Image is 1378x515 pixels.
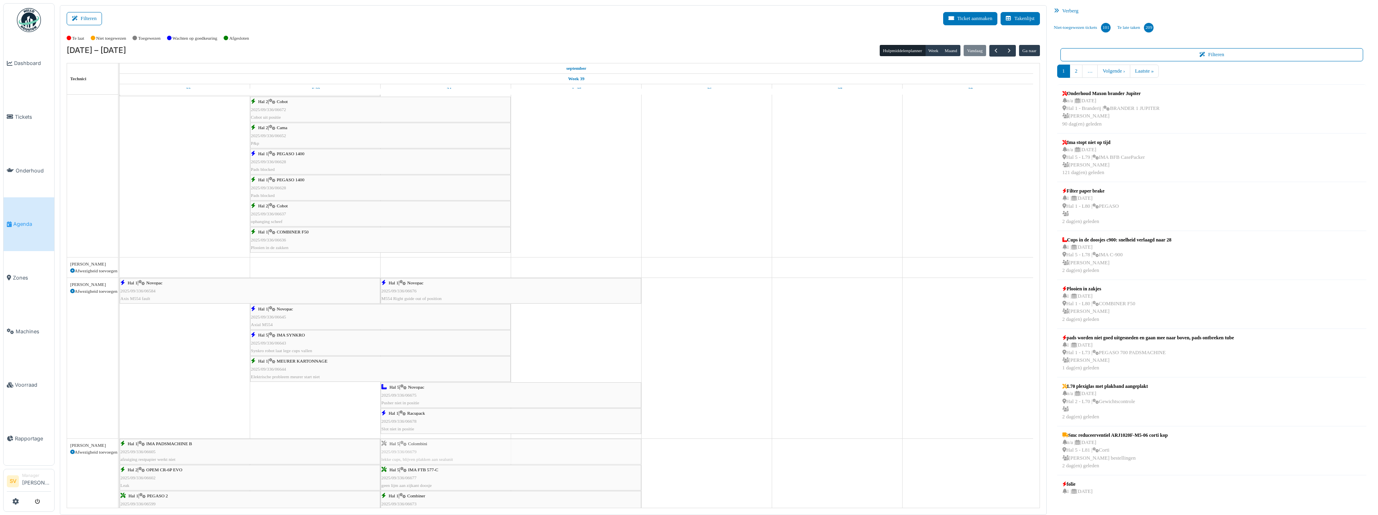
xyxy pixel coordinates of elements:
span: Onderhoud [16,167,51,174]
span: Leak [120,483,129,488]
div: | [120,279,379,302]
span: Novopac [408,385,424,389]
a: Niet-toegewezen tickets [1051,17,1114,39]
span: Novopac [146,280,162,285]
div: [PERSON_NAME] [70,261,115,268]
a: Filter paper brake 1 |[DATE] Hal 1 - L80 |PEGASO 2 dag(en) geleden [1060,185,1121,227]
a: Cups in de doosjes c900: snelheid verlaagd naar 28 1 |[DATE] Hal 5 - L78 |IMA C-900 [PERSON_NAME]... [1060,234,1174,276]
span: PEGASO 1400 [277,151,304,156]
span: Hal 2 [128,467,138,472]
li: [PERSON_NAME] [22,472,51,490]
a: 2 [1070,65,1082,78]
span: IMA SYNKRO [277,333,305,337]
div: | [120,440,379,463]
div: 1 | [DATE] Hal 5 - L78 | IMA C-900 [PERSON_NAME] 2 dag(en) geleden [1062,243,1172,274]
img: Badge_color-CXgf-gQk.svg [17,8,41,32]
span: Hal 5 [389,441,400,446]
div: n/a | [DATE] Hal 5 - L81 | Corti [PERSON_NAME] bestellingen 2 dag(en) geleden [1062,439,1168,470]
span: Hal 2 [258,99,268,104]
span: Hal 1 [128,280,138,285]
span: 2025/09/336/06677 [381,475,417,480]
a: Smc reduceerventiel ARJ1020F-M5-06 corti kop n/a |[DATE] Hal 5 - L81 |Corti [PERSON_NAME] bestell... [1060,430,1170,472]
span: Axis M554 fault [120,296,150,301]
span: Pads blocked [251,193,275,198]
label: Toegewezen [138,35,161,42]
button: Takenlijst [1001,12,1040,25]
div: Manager [22,472,51,479]
a: 26 september 2025 [700,84,713,94]
span: Novopac [277,306,293,311]
button: Volgende [1002,45,1015,57]
a: Te late taken [1114,17,1157,39]
a: Dashboard [4,36,54,90]
span: Hal 1 [389,493,399,498]
span: Hal 1 [389,280,399,285]
span: 2025/09/336/06676 [381,288,417,293]
span: Hal 2 [258,203,268,208]
span: Cama [277,125,287,130]
div: L70 plexiglas met plakband aangeplakt [1062,383,1148,390]
button: Ticket aanmaken [943,12,997,25]
span: Cobot uit positie [251,115,281,120]
li: SV [7,475,19,487]
div: | [381,383,640,407]
div: 1 | [DATE] Hal 1 - L80 | PEGASO 2 dag(en) geleden [1062,195,1119,225]
span: Hal 5 [389,385,400,389]
button: Vandaag [964,45,986,56]
span: Hal 5 [258,333,268,337]
span: 2025/09/336/06679 [381,449,417,454]
span: Axial M554 [251,322,273,327]
div: | [251,202,510,225]
span: Technici [70,76,86,81]
a: 25 september 2025 [569,84,583,94]
button: Vorige [989,45,1003,57]
a: 23 september 2025 [309,84,322,94]
span: 2025/09/336/06584 [120,288,156,293]
span: Plooien in de zakken [251,245,289,250]
a: Agenda [4,197,54,251]
div: | [381,279,640,302]
span: Machines [16,328,51,335]
div: folie [1062,481,1150,488]
span: Hal 1 [258,229,268,234]
button: Ga naar [1019,45,1040,56]
button: Week [925,45,942,56]
a: 24 september 2025 [438,84,453,94]
a: Laatste » [1130,65,1159,78]
span: 2025/09/336/06636 [251,237,286,242]
a: Zones [4,251,54,305]
span: Hal 2 [258,125,268,130]
div: Afwezigheid toevoegen [70,268,115,274]
div: 1 | [DATE] Hal 1 - L80 | COMBINER F50 [PERSON_NAME] 2 dag(en) geleden [1062,292,1135,323]
button: Maand [941,45,960,56]
span: 2025/09/336/06652 [251,133,286,138]
span: ophanging scheef [251,219,283,224]
nav: pager [1057,65,1367,84]
div: 101 [1101,23,1111,32]
span: MEURER KARTONNAGE [277,359,327,363]
span: Racupack [407,411,425,416]
span: 2025/09/336/06599 [120,501,156,506]
span: Hal 1 [258,151,268,156]
a: Ima stopt niet op tijd n/a |[DATE] Hal 5 - L79 |IMA BFB CasePacker [PERSON_NAME]121 dag(en) geleden [1060,137,1147,179]
span: Pusher niet in positie [381,400,419,405]
span: Hal 5 [389,467,400,472]
span: Hal 1 [258,359,268,363]
div: 1 | [DATE] Hal 1 - L73 | PEGASO 700 PADSMACHINE [PERSON_NAME] 1 dag(en) geleden [1062,341,1234,372]
span: 2025/09/336/06644 [251,367,286,371]
a: Machines [4,304,54,358]
div: Cups in de doosjes c900: snelheid verlaagd naar 28 [1062,236,1172,243]
span: Hal 1 [258,306,268,311]
div: | [251,98,510,121]
span: PEGASO 2 [147,493,168,498]
span: 2025/09/336/06673 [381,501,417,506]
h2: [DATE] – [DATE] [67,46,126,55]
a: … [1082,65,1098,78]
a: Plooien in zakjes 1 |[DATE] Hal 1 - L80 |COMBINER F50 [PERSON_NAME]2 dag(en) geleden [1060,283,1137,325]
a: 1 [1057,65,1070,78]
span: 2025/09/336/06628 [251,185,286,190]
span: Rapportage [15,435,51,442]
a: 22 september 2025 [564,63,588,73]
span: Colombini [408,441,427,446]
span: afzuiging restpapier werkt niet [120,457,175,462]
